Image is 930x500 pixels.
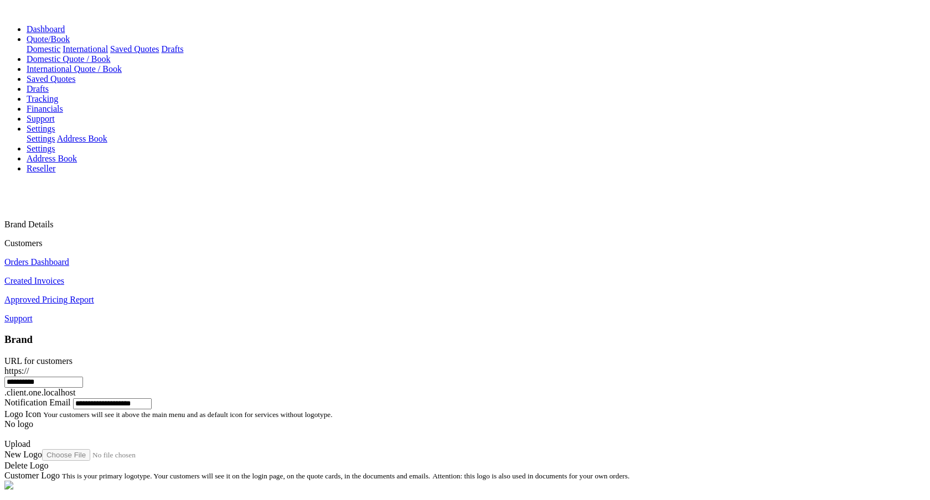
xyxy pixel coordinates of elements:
a: Domestic [27,44,60,54]
label: URL for customers [4,356,73,366]
a: International [63,44,108,54]
div: Quote/Book [27,134,926,144]
label: Logo Icon [4,409,41,419]
img: GetCustomerLogo [4,481,13,489]
a: Saved Quotes [110,44,159,54]
div: Brand Details [4,220,926,230]
a: Settings [27,144,55,153]
a: Drafts [27,84,49,93]
a: Quote/Book [27,34,70,44]
a: Delete Logo [4,461,49,470]
div: Customers [4,238,926,248]
small: Your customers will see it above the main menu and as default icon for services without logotype. [43,410,332,419]
a: Tracking [27,94,58,103]
a: Support [4,314,926,324]
a: Settings [27,124,55,133]
a: Address Book [57,134,107,143]
a: International Quote / Book [27,64,122,74]
a: Upload New Logo [4,439,168,459]
a: Created Invoices [4,276,926,286]
span: https:// [4,366,29,376]
a: Dashboard [27,24,65,34]
a: Settings [27,134,55,143]
a: Support [27,114,55,123]
a: Reseller [27,164,55,173]
label: Notification Email [4,398,71,407]
a: Domestic Quote / Book [27,54,111,64]
div: Quote/Book [27,44,926,54]
a: Orders Dashboard [4,257,926,267]
small: This is your primary logotype. Your customers will see it on the login page, on the quote cards, ... [62,472,430,480]
a: Financials [27,104,63,113]
small: Attention: this logo is also used in documents for your own orders. [432,472,629,480]
span: No logo [4,419,33,429]
a: Address Book [27,154,77,163]
a: Saved Quotes [27,74,75,84]
span: .client.one.localhost [4,388,75,397]
label: Customer Logo [4,471,60,480]
a: Approved Pricing Report [4,295,926,305]
h3: Brand [4,334,926,346]
a: Drafts [162,44,184,54]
